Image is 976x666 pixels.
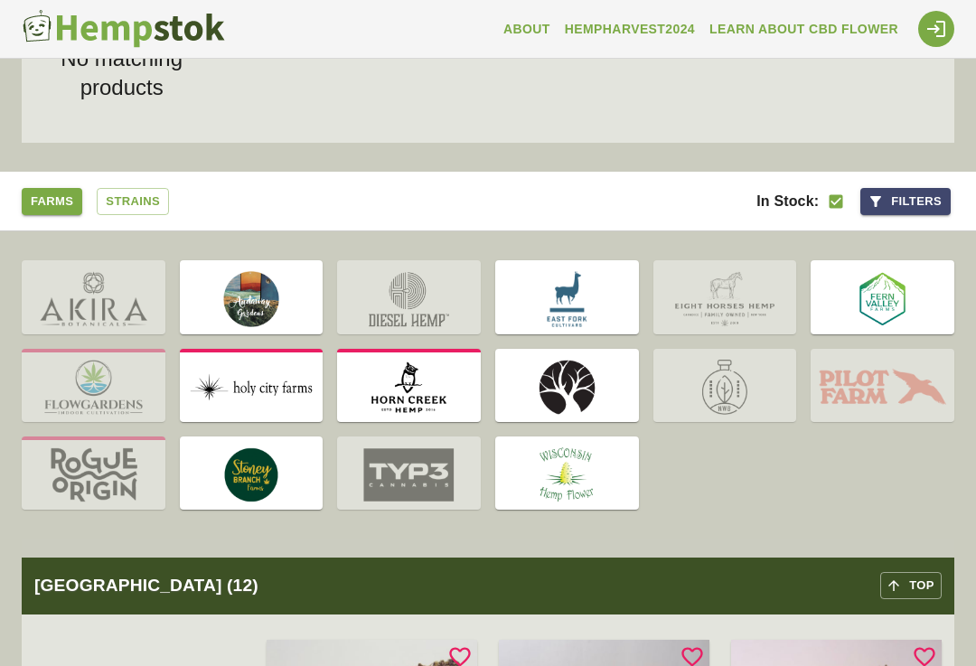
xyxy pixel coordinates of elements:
img: FlowGardens [22,352,165,422]
img: Stoney Branch Farms [180,440,324,510]
div: Login [918,11,954,47]
a: Strains [97,188,169,216]
button: top [880,572,942,600]
img: Eight Horses Hemp [653,264,797,333]
a: Learn About CBD Flower [702,13,906,46]
img: Andaway Gardens [180,264,324,333]
a: HempHarvest2024 [558,13,702,46]
h2: [GEOGRAPHIC_DATA] (12) [34,573,880,599]
img: Hempstok Logo [22,9,225,49]
img: Akira Botanicals [22,264,165,333]
img: Never Winter Botanicals [653,352,797,422]
img: Fern Valley Farms [811,264,954,333]
a: About [496,13,558,46]
img: Holy City Farms [180,352,324,422]
span: In Stock: [756,192,819,208]
img: Rouge Origin [22,440,165,510]
img: East Fork Cultivars [495,264,639,333]
button: Filters [860,188,951,216]
img: Diesel Hemp [337,264,481,333]
h1: No matching products [42,44,202,102]
img: Pilot Farm [811,352,954,422]
img: Wisconsin Hemp Flower [495,440,639,510]
img: Lost Oak Farms [495,352,639,422]
a: Hempstok Logo [22,9,232,49]
img: Horn Creek Hemp [337,352,481,422]
img: Typ3 Cannabis [337,440,481,510]
a: Farms [22,188,82,216]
